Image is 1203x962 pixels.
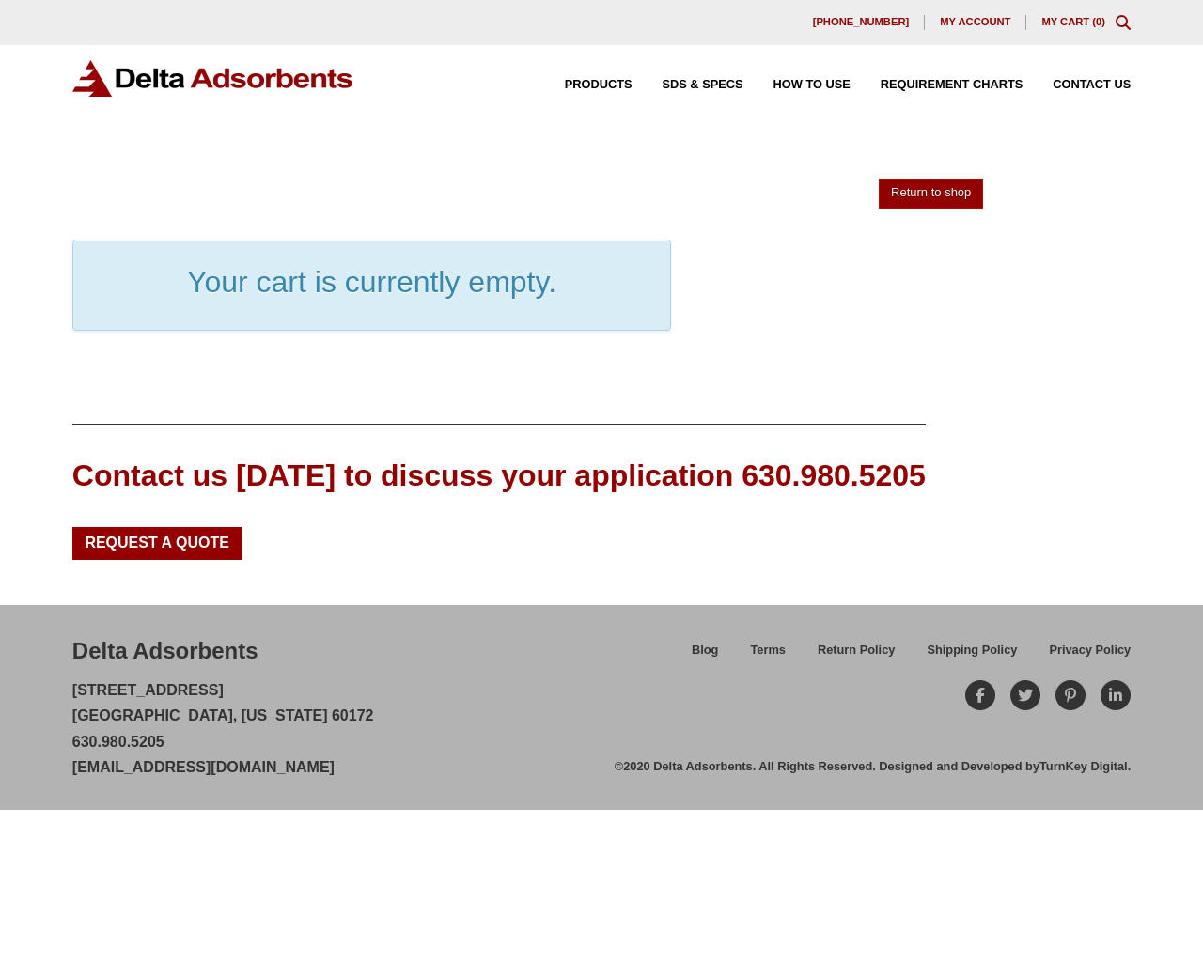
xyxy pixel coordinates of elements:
span: Request a Quote [85,535,229,551]
span: [PHONE_NUMBER] [813,17,910,27]
span: 0 [1096,16,1101,27]
span: My account [940,17,1010,27]
a: Products [535,79,633,91]
a: SDS & SPECS [633,79,743,91]
a: How to Use [743,79,851,91]
a: Return to shop [879,179,983,209]
a: Shipping Policy [911,640,1033,673]
a: Privacy Policy [1033,640,1131,673]
a: [EMAIL_ADDRESS][DOMAIN_NAME] [72,759,335,775]
a: Blog [676,640,734,673]
a: My Cart (0) [1041,16,1105,27]
img: Delta Adsorbents [72,60,354,97]
a: TurnKey Digital [1039,759,1128,773]
a: Request a Quote [72,527,242,559]
span: Requirement Charts [881,79,1023,91]
a: My account [925,15,1026,30]
a: Requirement Charts [851,79,1023,91]
span: Contact Us [1053,79,1131,91]
a: Terms [734,640,801,673]
div: Contact us [DATE] to discuss your application 630.980.5205 [72,455,926,497]
div: ©2020 Delta Adsorbents. All Rights Reserved. Designed and Developed by . [615,758,1131,775]
a: Return Policy [802,640,912,673]
span: Privacy Policy [1049,644,1131,657]
span: SDS & SPECS [663,79,743,91]
div: Your cart is currently empty. [72,240,671,332]
a: Contact Us [1023,79,1131,91]
span: Terms [750,644,785,657]
a: [PHONE_NUMBER] [798,15,926,30]
span: Shipping Policy [927,644,1017,657]
span: Blog [692,644,718,657]
p: [STREET_ADDRESS] [GEOGRAPHIC_DATA], [US_STATE] 60172 630.980.5205 [72,677,374,780]
span: Products [565,79,633,91]
span: How to Use [773,79,851,91]
span: Return Policy [818,644,896,657]
div: Toggle Modal Content [1116,15,1131,30]
div: Delta Adsorbents [72,635,258,667]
